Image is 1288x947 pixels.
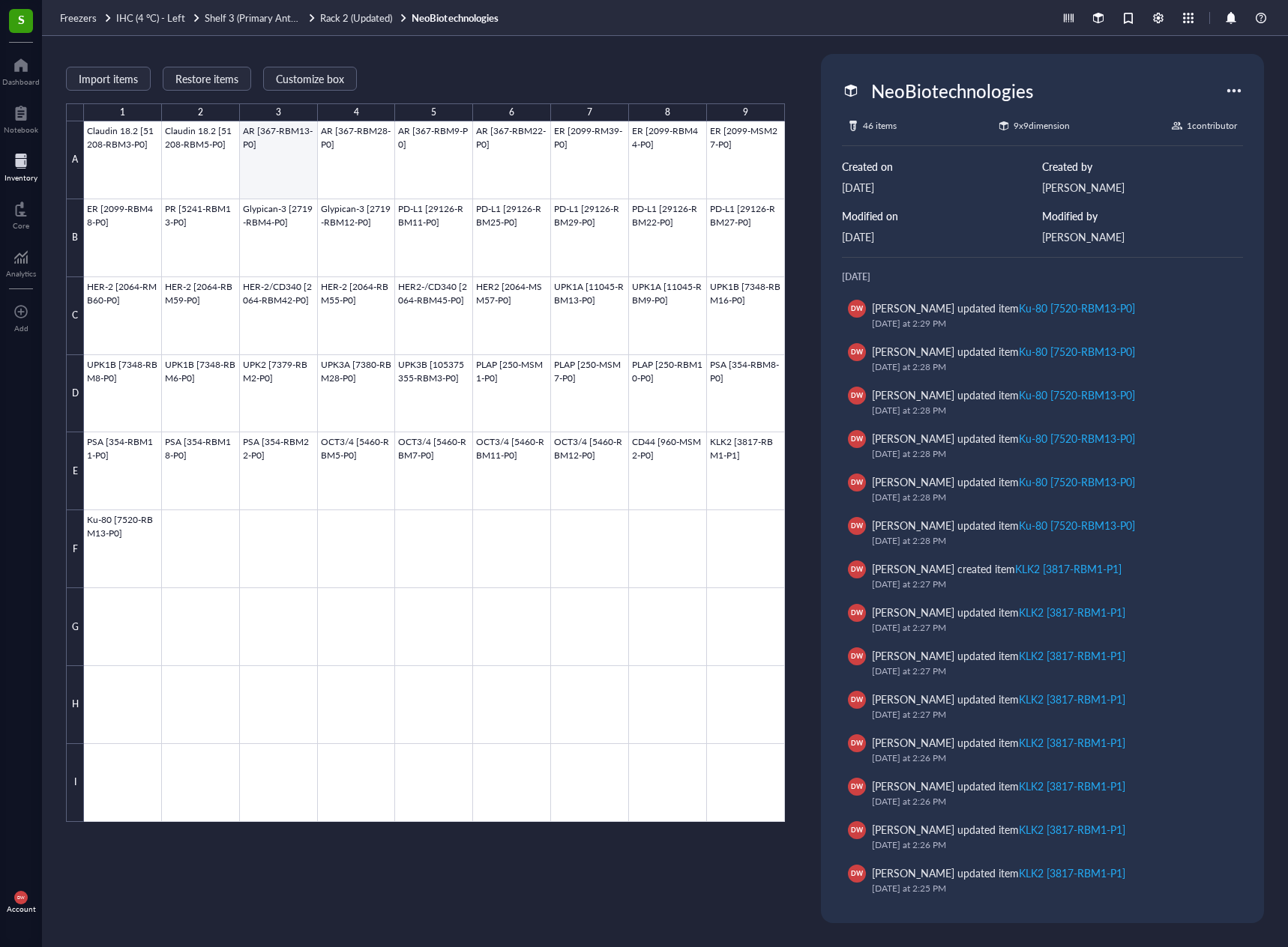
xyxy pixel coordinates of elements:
[864,75,1040,106] div: NeoBiotechnologies
[872,490,1225,505] div: [DATE] at 2:28 PM
[872,881,1225,896] div: [DATE] at 2:25 PM
[1019,692,1125,707] div: KLK2 [3817-RBM1-P1]
[1042,179,1243,196] div: [PERSON_NAME]
[1019,648,1125,663] div: KLK2 [3817-RBM1-P1]
[66,432,84,510] div: E
[842,859,1243,902] a: DW[PERSON_NAME] updated itemKLK2 [3817-RBM1-P1][DATE] at 2:25 PM
[60,10,97,25] span: Freezers
[851,477,863,487] span: DW
[842,685,1243,728] a: DW[PERSON_NAME] updated itemKLK2 [3817-RBM1-P1][DATE] at 2:27 PM
[6,269,36,278] div: Analytics
[79,73,138,85] span: Import items
[66,355,84,433] div: D
[4,173,37,182] div: Inventory
[842,511,1243,554] a: DW[PERSON_NAME] updated itemKu-80 [7520-RBM13-P0][DATE] at 2:28 PM
[851,521,863,530] span: DW
[665,103,670,121] div: 8
[13,221,29,230] div: Core
[872,577,1225,592] div: [DATE] at 2:27 PM
[872,430,1135,447] div: [PERSON_NAME] updated item
[1042,229,1243,245] div: [PERSON_NAME]
[743,103,748,121] div: 9
[263,67,357,91] button: Customize box
[851,347,863,357] span: DW
[842,270,1243,285] div: [DATE]
[872,821,1125,838] div: [PERSON_NAME] updated item
[872,734,1125,751] div: [PERSON_NAME] updated item
[276,73,344,85] span: Customize box
[163,67,251,91] button: Restore items
[842,815,1243,859] a: DW[PERSON_NAME] updated itemKLK2 [3817-RBM1-P1][DATE] at 2:26 PM
[851,651,863,661] span: DW
[872,473,1135,490] div: [PERSON_NAME] updated item
[842,158,1043,175] div: Created on
[872,300,1135,316] div: [PERSON_NAME] updated item
[66,588,84,666] div: G
[872,316,1225,331] div: [DATE] at 2:29 PM
[1019,865,1125,880] div: KLK2 [3817-RBM1-P1]
[851,564,863,574] span: DW
[1015,561,1122,576] div: KLK2 [3817-RBM1-P1]
[842,554,1243,598] a: DW[PERSON_NAME] created itemKLK2 [3817-RBM1-P1][DATE] at 2:27 PM
[842,381,1243,424] a: DW[PERSON_NAME] updated itemKu-80 [7520-RBM13-P0][DATE] at 2:28 PM
[205,10,323,25] span: Shelf 3 (Primary Antibodies)
[1019,822,1125,837] div: KLK2 [3817-RBM1-P1]
[13,197,29,230] a: Core
[1042,208,1243,224] div: Modified by
[872,751,1225,766] div: [DATE] at 2:26 PM
[14,324,28,333] div: Add
[4,149,37,182] a: Inventory
[851,434,863,444] span: DW
[851,390,863,400] span: DW
[872,794,1225,809] div: [DATE] at 2:26 PM
[842,337,1243,381] a: DW[PERSON_NAME] updated itemKu-80 [7520-RBM13-P0][DATE] at 2:28 PM
[1019,735,1125,750] div: KLK2 [3817-RBM1-P1]
[872,620,1225,635] div: [DATE] at 2:27 PM
[872,691,1125,707] div: [PERSON_NAME] updated item
[1019,605,1125,620] div: KLK2 [3817-RBM1-P1]
[842,424,1243,468] a: DW[PERSON_NAME] updated itemKu-80 [7520-RBM13-P0][DATE] at 2:28 PM
[4,101,38,134] a: Notebook
[116,10,185,25] span: IHC (4 °C) - Left
[7,904,36,913] div: Account
[851,303,863,313] span: DW
[431,103,436,121] div: 5
[872,403,1225,418] div: [DATE] at 2:28 PM
[872,604,1125,620] div: [PERSON_NAME] updated item
[320,10,392,25] span: Rack 2 (Updated)
[66,666,84,744] div: H
[1019,344,1135,359] div: Ku-80 [7520-RBM13-P0]
[2,77,40,86] div: Dashboard
[851,781,863,791] span: DW
[872,707,1225,722] div: [DATE] at 2:27 PM
[872,560,1122,577] div: [PERSON_NAME] created item
[851,608,863,617] span: DW
[842,294,1243,337] a: DW[PERSON_NAME] updated itemKu-80 [7520-RBM13-P0][DATE] at 2:29 PM
[205,11,409,25] a: Shelf 3 (Primary Antibodies)Rack 2 (Updated)
[18,10,25,28] span: S
[276,103,281,121] div: 3
[842,598,1243,641] a: DW[PERSON_NAME] updated itemKLK2 [3817-RBM1-P1][DATE] at 2:27 PM
[66,199,84,277] div: B
[120,103,125,121] div: 1
[851,868,863,878] span: DW
[842,728,1243,772] a: DW[PERSON_NAME] updated itemKLK2 [3817-RBM1-P1][DATE] at 2:26 PM
[66,744,84,822] div: I
[412,11,501,25] a: NeoBiotechnologies
[1019,431,1135,446] div: Ku-80 [7520-RBM13-P0]
[872,664,1225,679] div: [DATE] at 2:27 PM
[851,825,863,835] span: DW
[66,121,84,199] div: A
[1014,118,1070,133] div: 9 x 9 dimension
[872,343,1135,360] div: [PERSON_NAME] updated item
[17,895,25,901] span: DW
[872,865,1125,881] div: [PERSON_NAME] updated item
[60,11,113,25] a: Freezers
[66,510,84,588] div: F
[198,103,203,121] div: 2
[872,387,1135,403] div: [PERSON_NAME] updated item
[842,208,1043,224] div: Modified on
[842,179,1043,196] div: [DATE]
[587,103,592,121] div: 7
[6,245,36,278] a: Analytics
